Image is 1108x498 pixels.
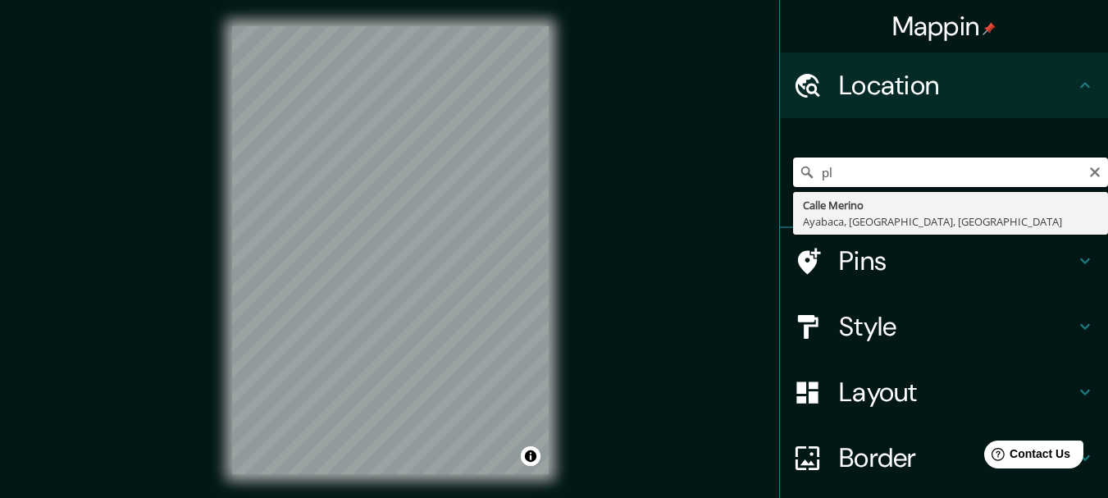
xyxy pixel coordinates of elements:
[780,294,1108,359] div: Style
[521,446,540,466] button: Toggle attribution
[232,26,549,474] canvas: Map
[803,197,1098,213] div: Calle Merino
[839,376,1075,409] h4: Layout
[793,158,1108,187] input: Pick your city or area
[839,244,1075,277] h4: Pins
[962,434,1090,480] iframe: Help widget launcher
[839,69,1075,102] h4: Location
[803,213,1098,230] div: Ayabaca, [GEOGRAPHIC_DATA], [GEOGRAPHIC_DATA]
[780,425,1108,491] div: Border
[983,22,996,35] img: pin-icon.png
[780,359,1108,425] div: Layout
[780,53,1108,118] div: Location
[892,10,996,43] h4: Mappin
[839,441,1075,474] h4: Border
[1088,163,1101,179] button: Clear
[780,228,1108,294] div: Pins
[839,310,1075,343] h4: Style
